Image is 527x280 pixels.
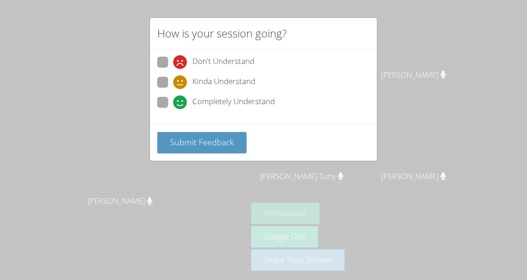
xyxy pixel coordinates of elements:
span: Don't Understand [192,55,254,69]
h2: How is your session going? [157,25,287,42]
span: Completely Understand [192,95,275,109]
span: Kinda Understand [192,75,255,89]
button: Submit Feedback [157,132,247,153]
span: Submit Feedback [170,137,234,148]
